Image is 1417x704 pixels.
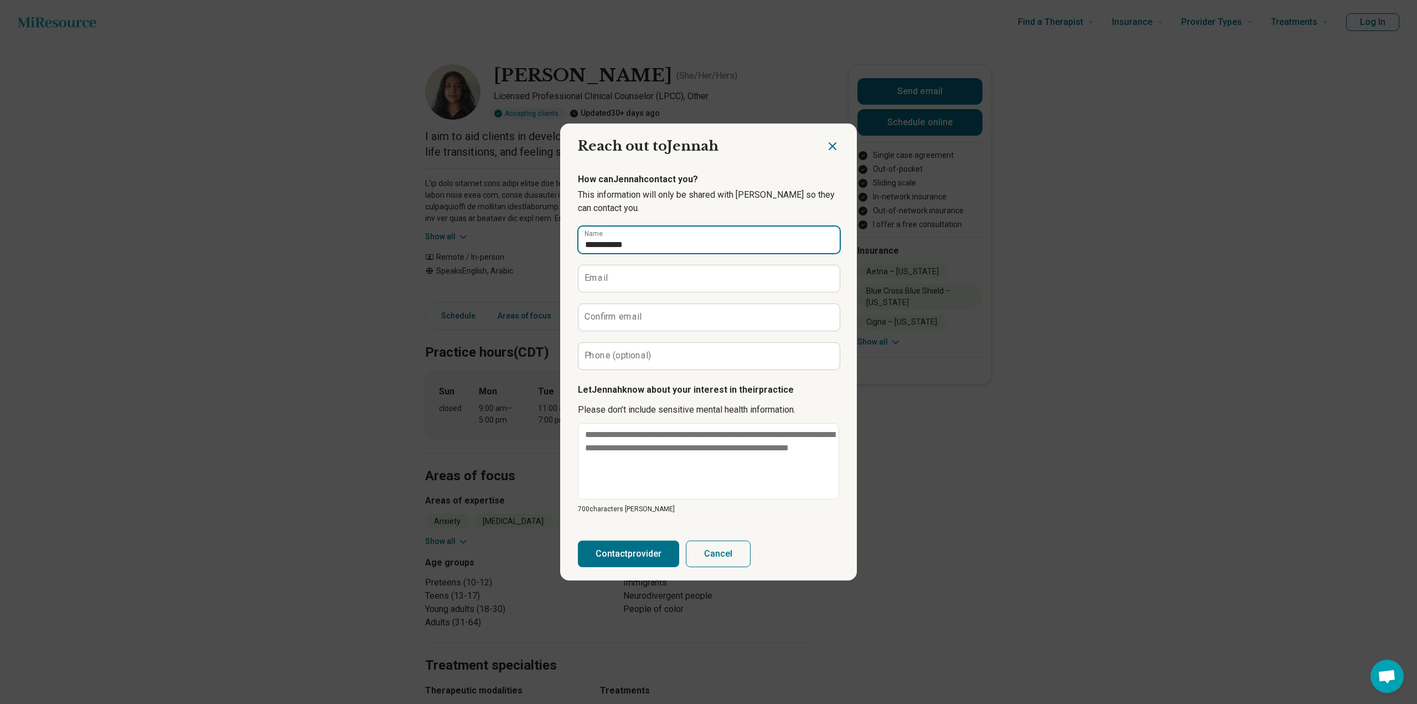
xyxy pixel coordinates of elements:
[578,541,679,567] button: Contactprovider
[686,541,751,567] button: Cancel
[578,383,839,397] p: Let Jennah know about your interest in their practice
[578,188,839,215] p: This information will only be shared with [PERSON_NAME] so they can contact you.
[585,274,608,282] label: Email
[578,138,718,154] span: Reach out to Jennah
[585,351,651,360] label: Phone (optional)
[826,140,839,153] button: Close dialog
[578,173,839,186] p: How can Jennah contact you?
[585,230,603,237] label: Name
[585,312,642,321] label: Confirm email
[578,403,839,417] p: Please don’t include sensitive mental health information.
[578,504,839,514] p: 700 characters [PERSON_NAME]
